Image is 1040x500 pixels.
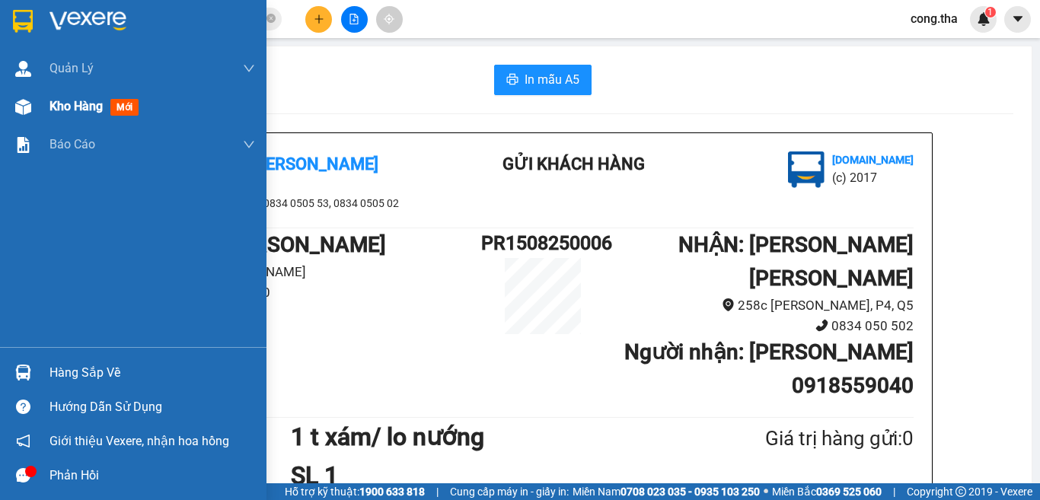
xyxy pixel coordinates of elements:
span: down [243,139,255,151]
b: Gửi khách hàng [94,22,151,94]
span: Quản Lý [49,59,94,78]
li: 0834 050 502 [605,316,914,336]
div: Phản hồi [49,464,255,487]
sup: 1 [985,7,996,18]
span: | [436,483,439,500]
b: Gửi khách hàng [502,154,645,174]
span: down [243,62,255,75]
b: NHẬN : [PERSON_NAME] [PERSON_NAME] [678,232,914,291]
li: 0834 050 500 [172,282,481,303]
span: message [16,468,30,482]
img: warehouse-icon [15,365,31,381]
h1: 1 t xám/ lo nướng [291,418,691,456]
img: solution-icon [15,137,31,153]
li: 08 [PERSON_NAME] [172,262,481,282]
span: close-circle [266,14,276,23]
span: cong.tha [898,9,970,28]
button: printerIn mẫu A5 [494,65,592,95]
span: 1 [987,7,993,18]
b: [DOMAIN_NAME] [128,58,209,70]
span: Giới thiệu Vexere, nhận hoa hồng [49,432,229,451]
li: (c) 2017 [128,72,209,91]
b: [PERSON_NAME] [250,154,378,174]
img: warehouse-icon [15,61,31,77]
span: printer [506,73,518,88]
h1: PR1508250006 [481,228,605,258]
img: icon-new-feature [977,12,991,26]
img: logo-vxr [13,10,33,33]
span: Kho hàng [49,99,103,113]
div: Giá trị hàng gửi: 0 [691,423,914,454]
span: Miền Bắc [772,483,882,500]
li: 258c [PERSON_NAME], P4, Q5 [605,295,914,316]
strong: 0708 023 035 - 0935 103 250 [620,486,760,498]
li: (c) 2017 [832,168,914,187]
button: plus [305,6,332,33]
span: plus [314,14,324,24]
span: notification [16,434,30,448]
strong: 1900 633 818 [359,486,425,498]
span: environment [722,298,735,311]
b: GỬI : [PERSON_NAME] [172,232,386,257]
button: aim [376,6,403,33]
span: mới [110,99,139,116]
span: caret-down [1011,12,1025,26]
span: question-circle [16,400,30,414]
span: | [893,483,895,500]
span: phone [815,319,828,332]
span: Hỗ trợ kỹ thuật: [285,483,425,500]
img: logo.jpg [165,19,202,56]
li: 0834 0505 53, 0834 0505 02 [172,195,446,212]
span: copyright [955,486,966,497]
span: Miền Nam [573,483,760,500]
img: logo.jpg [788,151,825,188]
span: Báo cáo [49,135,95,154]
img: warehouse-icon [15,99,31,115]
div: Hàng sắp về [49,361,255,384]
b: Người nhận : [PERSON_NAME] 0918559040 [624,339,914,398]
b: [DOMAIN_NAME] [832,154,914,166]
h1: SL 1 [291,457,691,495]
span: aim [384,14,394,24]
button: caret-down [1004,6,1031,33]
span: close-circle [266,12,276,27]
div: Hướng dẫn sử dụng [49,396,255,419]
span: In mẫu A5 [525,70,579,89]
strong: 0369 525 060 [816,486,882,498]
button: file-add [341,6,368,33]
span: file-add [349,14,359,24]
span: ⚪️ [764,489,768,495]
b: [PERSON_NAME] [19,98,86,170]
span: Cung cấp máy in - giấy in: [450,483,569,500]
